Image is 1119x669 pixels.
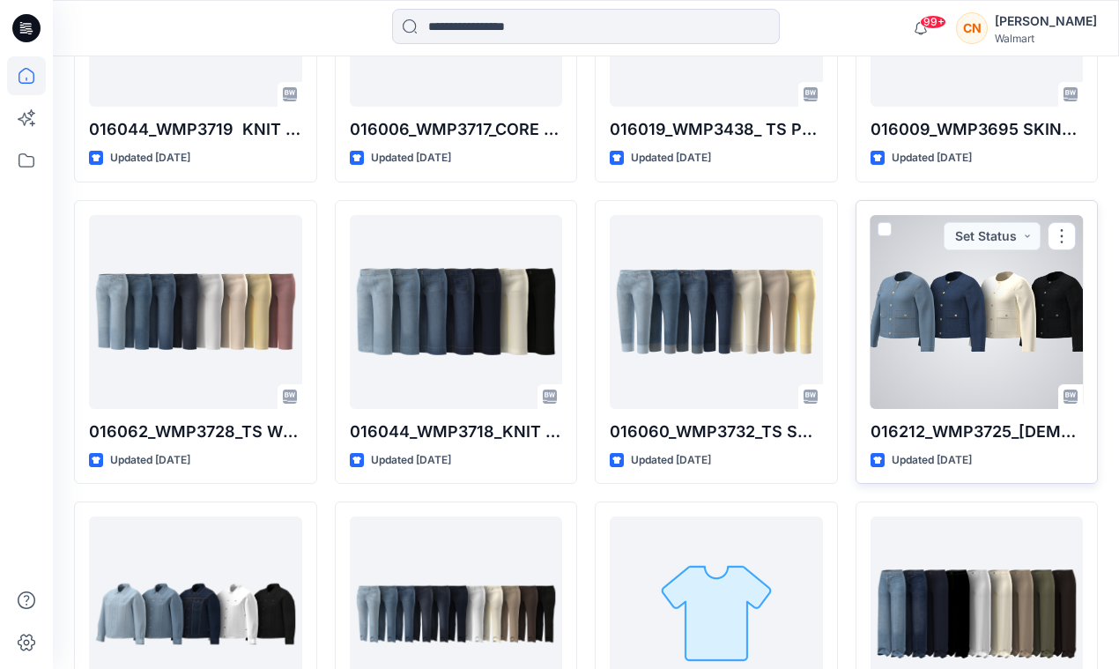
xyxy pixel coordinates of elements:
p: 016019_WMP3438_ TS PULL ON CAPRI [DATE] [610,117,823,142]
p: 016006_WMP3717_CORE FULL LENGTH JEGGING _[DATE] [350,117,563,142]
p: 016212_WMP3725_[DEMOGRAPHIC_DATA] LIKE JACKET [871,420,1084,444]
div: Walmart [995,32,1097,45]
span: 99+ [920,15,946,29]
p: Updated [DATE] [892,149,972,167]
p: Updated [DATE] [892,451,972,470]
p: Updated [DATE] [371,451,451,470]
a: 016062_WMP3728_TS WIDE LEG ANKLE JEAN_5.27.2025 [89,215,302,409]
p: 016044_WMP3719 KNIT DENIM WEEKEND CHINO [DATE]. [89,117,302,142]
p: Updated [DATE] [631,149,711,167]
p: 016060_WMP3732_TS STRAIGHT [PERSON_NAME] [DATE] [610,420,823,444]
a: 016212_WMP3725_LADY LIKE JACKET [871,215,1084,409]
a: 016044_WMP3718_KNIT DENIM WIDE LEG CROP 5.16.2025 [350,215,563,409]
a: 016060_WMP3732_TS STRAIGHT CUFF JEAN 5.27.25 [610,215,823,409]
p: 016062_WMP3728_TS WIDE LEG ANKLE JEAN_[DATE] [89,420,302,444]
p: Updated [DATE] [110,451,190,470]
p: 016009_WMP3695 SKINNY W COMFORT WAISTBAND_[DATE] ( [871,117,1084,142]
p: Updated [DATE] [110,149,190,167]
p: Updated [DATE] [371,149,451,167]
div: [PERSON_NAME] [995,11,1097,32]
p: Updated [DATE] [631,451,711,470]
div: CN [956,12,988,44]
p: 016044_WMP3718_KNIT DENIM WIDE LEG CROP [DATE] [350,420,563,444]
